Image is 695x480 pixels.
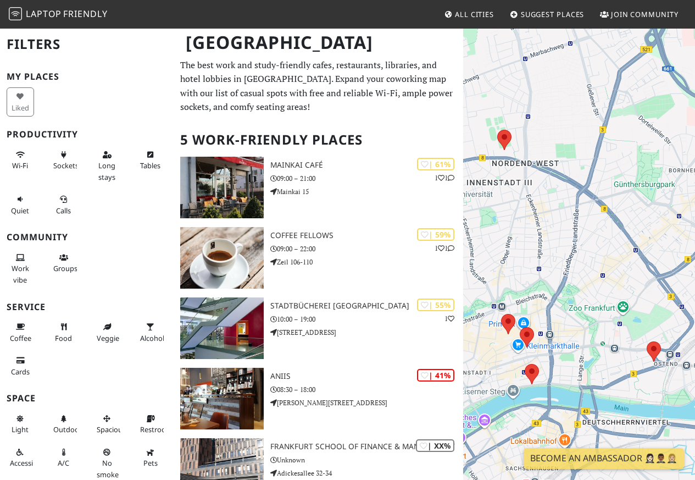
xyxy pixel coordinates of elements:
[270,244,463,254] p: 09:00 – 22:00
[270,301,463,311] h3: Stadtbücherei [GEOGRAPHIC_DATA]
[11,206,29,216] span: Quiet
[9,7,22,20] img: LaptopFriendly
[58,458,69,468] span: Air conditioned
[50,190,77,219] button: Calls
[174,227,463,289] a: Coffee Fellows | 59% 11 Coffee Fellows 09:00 – 22:00 Zeil 106-110
[270,468,463,478] p: Adickesallee 32-34
[137,443,164,472] button: Pets
[177,27,461,58] h1: [GEOGRAPHIC_DATA]
[270,384,463,395] p: 08:30 – 18:00
[417,369,454,382] div: | 41%
[180,157,264,218] img: Mainkai Café
[174,157,463,218] a: Mainkai Café | 61% 11 Mainkai Café 09:00 – 21:00 Mainkai 15
[440,4,498,24] a: All Cities
[270,161,463,170] h3: Mainkai Café
[7,146,34,175] button: Wi-Fi
[435,173,454,183] p: 1 1
[505,4,589,24] a: Suggest Places
[180,123,457,157] h2: 5 Work-Friendly Places
[53,161,79,170] span: Power sockets
[50,146,77,175] button: Sockets
[444,313,454,324] p: 1
[143,458,158,468] span: Pet friendly
[7,129,167,140] h3: Productivity
[93,146,121,186] button: Long stays
[7,27,167,61] h2: Filters
[93,410,121,439] button: Spacious
[97,333,119,343] span: Veggie
[10,458,43,468] span: Accessible
[7,190,34,219] button: Quiet
[56,206,71,216] span: Video/audio calls
[174,368,463,429] a: Aniis | 41% Aniis 08:30 – 18:00 [PERSON_NAME][STREET_ADDRESS]
[180,368,264,429] img: Aniis
[596,4,683,24] a: Join Community
[611,9,679,19] span: Join Community
[12,161,28,170] span: Stable Wi-Fi
[7,393,167,404] h3: Space
[416,439,454,452] div: | XX%
[7,410,34,439] button: Light
[9,5,108,24] a: LaptopFriendly LaptopFriendly
[11,367,30,377] span: Credit cards
[55,333,72,343] span: Food
[455,9,494,19] span: All Cities
[50,318,77,347] button: Food
[435,243,454,253] p: 1 1
[270,231,463,240] h3: Coffee Fellows
[180,58,457,114] p: The best work and study-friendly cafes, restaurants, libraries, and hotel lobbies in [GEOGRAPHIC_...
[270,314,463,324] p: 10:00 – 19:00
[137,146,164,175] button: Tables
[270,186,463,197] p: Mainkai 15
[12,424,29,434] span: Natural light
[7,71,167,82] h3: My Places
[417,299,454,311] div: | 55%
[417,158,454,170] div: | 61%
[270,372,463,381] h3: Aniis
[7,232,167,242] h3: Community
[7,351,34,380] button: Cards
[137,410,164,439] button: Restroom
[7,302,167,312] h3: Service
[270,442,463,451] h3: Frankfurt School of Finance & Management
[98,161,115,181] span: Long stays
[140,424,173,434] span: Restroom
[50,410,77,439] button: Outdoor
[270,173,463,184] p: 09:00 – 21:00
[53,263,77,273] span: Group tables
[270,455,463,465] p: Unknown
[270,257,463,267] p: Zeil 106-110
[93,318,121,347] button: Veggie
[10,333,31,343] span: Coffee
[50,249,77,278] button: Groups
[63,8,107,20] span: Friendly
[521,9,585,19] span: Suggest Places
[417,228,454,241] div: | 59%
[140,161,160,170] span: Work-friendly tables
[53,424,82,434] span: Outdoor area
[524,448,684,469] a: Become an Ambassador 🤵🏻‍♀️🤵🏾‍♂️🤵🏼‍♀️
[50,443,77,472] button: A/C
[12,263,29,284] span: People working
[26,8,62,20] span: Laptop
[174,297,463,359] a: Stadtbücherei Frankfurt - Zentralbibliothek | 55% 1 Stadtbücherei [GEOGRAPHIC_DATA] 10:00 – 19:00...
[97,424,126,434] span: Spacious
[7,443,34,472] button: Accessible
[140,333,164,343] span: Alcohol
[97,458,119,479] span: Smoke free
[137,318,164,347] button: Alcohol
[7,249,34,289] button: Work vibe
[180,297,264,359] img: Stadtbücherei Frankfurt - Zentralbibliothek
[7,318,34,347] button: Coffee
[180,227,264,289] img: Coffee Fellows
[270,327,463,338] p: [STREET_ADDRESS]
[270,398,463,408] p: [PERSON_NAME][STREET_ADDRESS]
